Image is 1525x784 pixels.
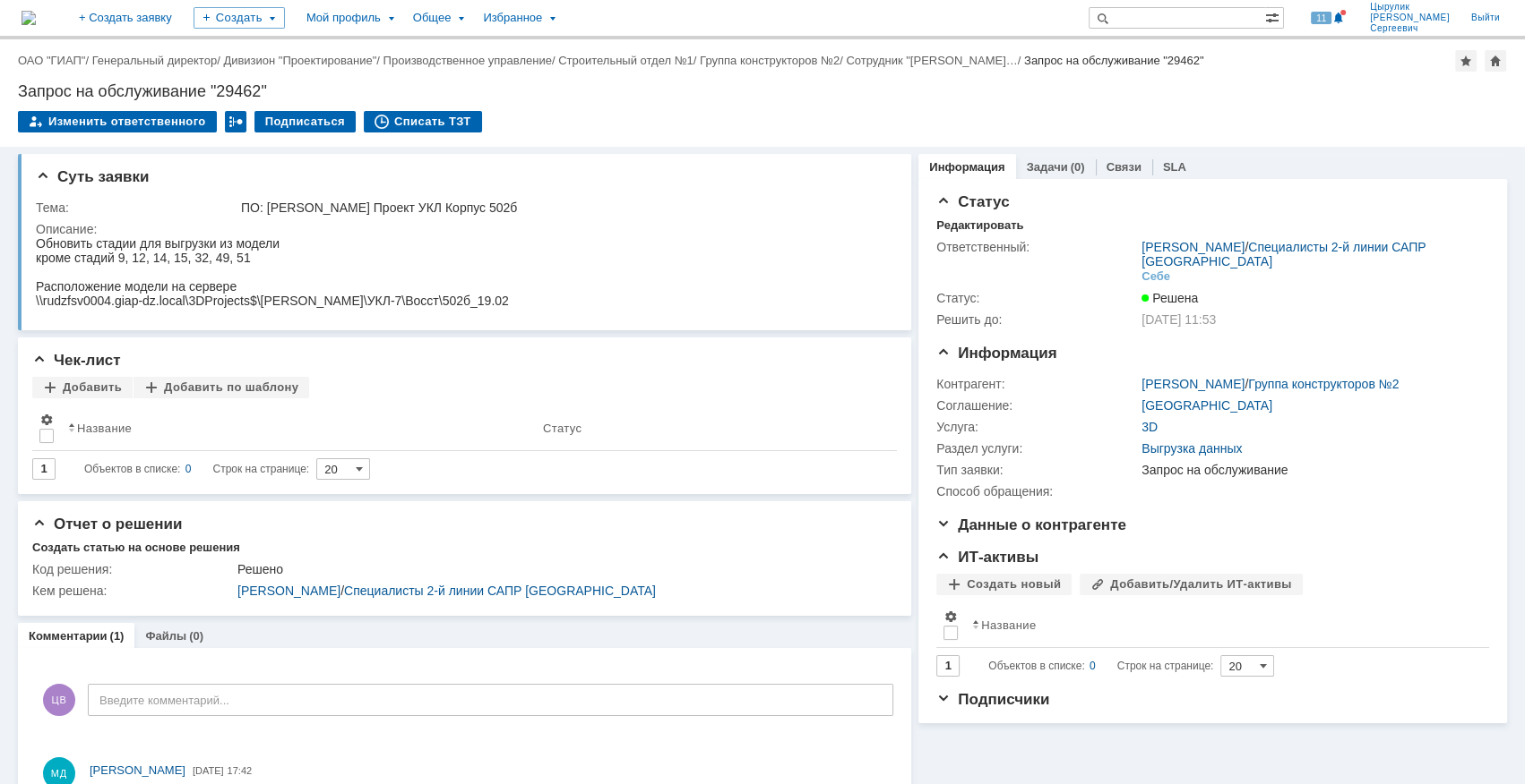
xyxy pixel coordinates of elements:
div: Тип заявки: [936,463,1138,477]
span: Статус [936,193,1009,210]
span: [DATE] 11:53 [1142,312,1216,327]
div: Создать [194,7,285,29]
span: ЦВ [43,684,75,716]
a: Специалисты 2-й линии САПР [GEOGRAPHIC_DATA] [1142,240,1426,268]
span: [DATE] [193,765,224,776]
span: ИТ-активы [936,549,1038,566]
span: 11 [1311,12,1331,24]
a: [PERSON_NAME] [90,762,185,780]
div: Себе [1142,269,1170,284]
div: Решить до: [936,312,1138,327]
span: Расширенный поиск [1265,8,1283,25]
a: Файлы [145,629,186,643]
div: Название [981,618,1036,632]
img: logo [22,11,36,25]
a: [PERSON_NAME] [1142,377,1245,391]
a: Комментарии [29,629,108,643]
div: Запрос на обслуживание "29462" [18,82,1507,100]
a: Связи [1107,160,1142,174]
div: Способ обращения: [936,484,1138,499]
div: ПО: [PERSON_NAME] Проект УКЛ Корпус 502б [241,200,885,215]
div: / [383,54,559,67]
div: Код решения: [32,562,234,576]
a: Выгрузка данных [1142,441,1242,456]
div: Тема: [36,200,237,215]
span: Сергеевич [1370,23,1450,34]
div: Статус: [936,291,1138,305]
span: Решена [1142,291,1198,305]
span: [PERSON_NAME] [1370,13,1450,23]
div: / [92,54,224,67]
span: Подписчики [936,691,1049,708]
div: Запрос на обслуживание [1142,463,1480,477]
a: Задачи [1027,160,1068,174]
div: / [18,54,92,67]
div: Услуга: [936,420,1138,434]
a: Генеральный директор [92,54,217,67]
div: 0 [1090,655,1096,677]
div: Контрагент: [936,377,1138,391]
th: Название [61,405,536,451]
div: Работа с массовостью [225,111,246,132]
div: / [1142,377,1399,391]
div: Раздел услуги: [936,441,1138,456]
a: ОАО "ГИАП" [18,54,85,67]
a: 3D [1142,420,1158,434]
div: Статус [543,422,582,435]
span: Чек-лист [32,352,121,369]
a: Сотрудник "[PERSON_NAME]… [846,54,1017,67]
div: Создать статью на основе решения [32,541,240,555]
div: Решено [237,562,885,576]
th: Название [965,602,1475,648]
div: Название [77,422,132,435]
div: Соглашение: [936,398,1138,413]
div: (0) [189,629,203,643]
a: [PERSON_NAME] [1142,240,1245,254]
div: / [558,54,700,67]
div: Запрос на обслуживание "29462" [1024,54,1204,67]
a: Дивизион "Проектирование" [223,54,376,67]
span: Отчет о решении [32,516,182,533]
a: SLA [1163,160,1186,174]
div: Кем решена: [32,584,234,598]
a: [GEOGRAPHIC_DATA] [1142,398,1272,413]
span: Суть заявки [36,168,149,185]
i: Строк на странице: [84,458,309,480]
div: 0 [185,458,192,480]
div: / [1142,240,1480,268]
a: Производственное управление [383,54,552,67]
span: Информация [936,345,1056,362]
div: / [846,54,1024,67]
span: Настройки [39,413,54,427]
a: Перейти на домашнюю страницу [22,11,36,25]
span: Цырулик [1370,2,1450,13]
a: Группа конструкторов №2 [1248,377,1399,391]
span: Объектов в списке: [988,660,1084,672]
a: Специалисты 2-й линии САПР [GEOGRAPHIC_DATA] [344,584,656,598]
div: Ответственный: [936,240,1138,254]
i: Строк на странице: [988,655,1213,677]
div: / [700,54,846,67]
div: / [223,54,383,67]
span: Настройки [943,609,958,624]
a: [PERSON_NAME] [237,584,340,598]
div: / [237,584,885,598]
span: Данные о контрагенте [936,516,1126,533]
div: (1) [110,629,125,643]
th: Статус [536,405,883,451]
a: Строительный отдел №1 [558,54,694,67]
span: 17:42 [228,765,253,776]
div: Добавить в избранное [1455,50,1477,72]
div: Сделать домашней страницей [1485,50,1506,72]
span: [PERSON_NAME] [90,763,185,777]
div: Описание: [36,222,889,236]
a: Информация [929,160,1004,174]
a: Группа конструкторов №2 [700,54,840,67]
span: Объектов в списке: [84,463,180,475]
div: (0) [1071,160,1085,174]
div: Редактировать [936,218,1023,233]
